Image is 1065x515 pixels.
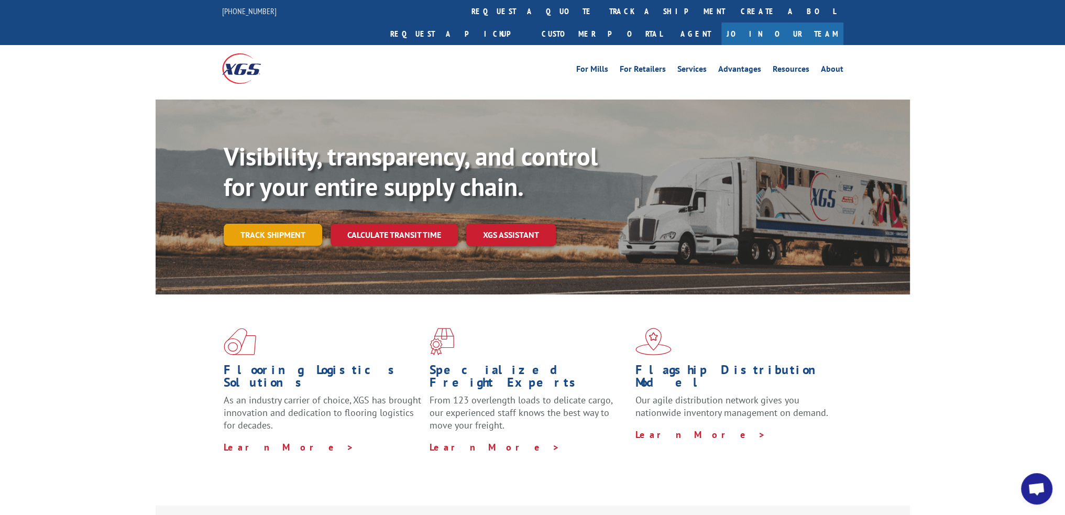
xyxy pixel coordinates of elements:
h1: Flagship Distribution Model [635,364,833,394]
p: From 123 overlength loads to delicate cargo, our experienced staff knows the best way to move you... [430,394,628,441]
h1: Flooring Logistics Solutions [224,364,422,394]
span: Our agile distribution network gives you nationwide inventory management on demand. [635,394,828,419]
a: For Retailers [620,65,666,76]
a: About [821,65,843,76]
a: XGS ASSISTANT [466,224,556,246]
img: xgs-icon-total-supply-chain-intelligence-red [224,328,256,355]
a: Services [677,65,707,76]
a: Learn More > [635,429,766,441]
a: Join Our Team [721,23,843,45]
b: Visibility, transparency, and control for your entire supply chain. [224,140,598,203]
a: Advantages [718,65,761,76]
a: Request a pickup [382,23,534,45]
a: Resources [773,65,809,76]
img: xgs-icon-focused-on-flooring-red [430,328,454,355]
a: Track shipment [224,224,322,246]
img: xgs-icon-flagship-distribution-model-red [635,328,672,355]
div: Open chat [1021,473,1052,505]
h1: Specialized Freight Experts [430,364,628,394]
a: Learn More > [224,441,354,453]
a: Customer Portal [534,23,670,45]
a: [PHONE_NUMBER] [222,6,277,16]
a: Calculate transit time [331,224,458,246]
a: Learn More > [430,441,560,453]
a: For Mills [576,65,608,76]
a: Agent [670,23,721,45]
span: As an industry carrier of choice, XGS has brought innovation and dedication to flooring logistics... [224,394,421,431]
